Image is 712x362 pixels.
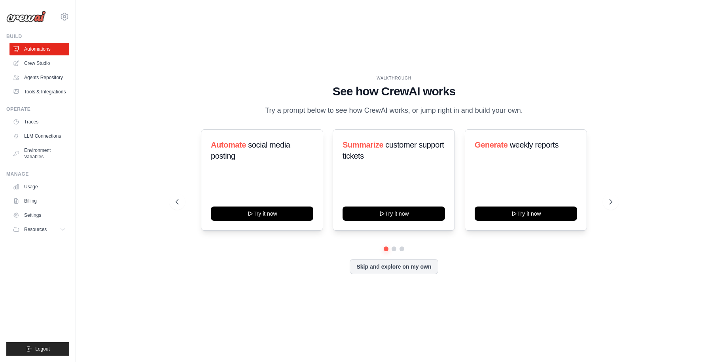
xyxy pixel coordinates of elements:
a: Usage [9,180,69,193]
div: WALKTHROUGH [176,75,612,81]
a: Agents Repository [9,71,69,84]
button: Logout [6,342,69,356]
span: Summarize [343,140,383,149]
button: Try it now [343,207,445,221]
button: Try it now [211,207,313,221]
span: Generate [475,140,508,149]
button: Skip and explore on my own [350,259,438,274]
img: Logo [6,11,46,23]
div: Operate [6,106,69,112]
a: LLM Connections [9,130,69,142]
span: Resources [24,226,47,233]
a: Automations [9,43,69,55]
span: Logout [35,346,50,352]
div: Manage [6,171,69,177]
a: Tools & Integrations [9,85,69,98]
h1: See how CrewAI works [176,84,612,99]
p: Try a prompt below to see how CrewAI works, or jump right in and build your own. [261,105,527,116]
a: Billing [9,195,69,207]
span: weekly reports [509,140,558,149]
span: Automate [211,140,246,149]
span: social media posting [211,140,290,160]
button: Resources [9,223,69,236]
a: Environment Variables [9,144,69,163]
a: Traces [9,116,69,128]
div: Build [6,33,69,40]
a: Settings [9,209,69,222]
span: customer support tickets [343,140,444,160]
a: Crew Studio [9,57,69,70]
button: Try it now [475,207,577,221]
